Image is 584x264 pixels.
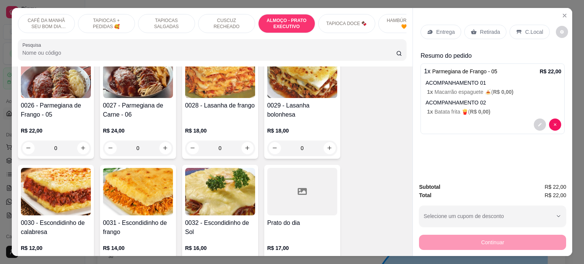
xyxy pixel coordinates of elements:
[21,218,91,237] h4: 0030 - Escondidinho de calabresa
[103,127,173,134] p: R$ 24,00
[425,99,561,106] p: ACOMPANHAMENTO 02
[22,42,44,48] label: Pesquisa
[21,168,91,215] img: product-image
[265,17,309,30] p: ALMOÇO - PRATO EXECUTIVO
[267,127,337,134] p: R$ 18,00
[267,101,337,119] h4: 0029 - Lasanha bolonhesa
[84,17,129,30] p: TAPIOCAS + PEDIDAS 🥰
[549,119,561,131] button: decrease-product-quantity
[22,49,396,57] input: Pesquisa
[544,183,566,191] span: R$ 22,00
[427,108,561,115] p: Batata frita 🍟 (
[556,26,568,38] button: decrease-product-quantity
[427,88,561,96] p: Macarrão espaguete 🍝 (
[419,206,566,227] button: Selecione um cupom de desconto
[419,192,431,198] strong: Total
[544,191,566,199] span: R$ 22,00
[103,244,173,252] p: R$ 14,00
[267,218,337,228] h4: Prato do dia
[103,101,173,119] h4: 0027 - Parmegiana de Carne - 06
[470,109,490,115] span: R$ 0,00 )
[427,89,434,95] span: 1 x
[559,9,571,22] button: Close
[427,109,434,115] span: 1 x
[326,21,367,27] p: TAPIOCA DOCE 🍫
[525,28,543,36] p: C.Local
[436,28,455,36] p: Entrega
[144,17,189,30] p: TAPIOCAS SALGADAS
[103,168,173,215] img: product-image
[21,127,91,134] p: R$ 22,00
[432,68,497,74] span: Parmegiana de Frango - 05
[185,51,255,98] img: product-image
[185,168,255,215] img: product-image
[534,119,546,131] button: decrease-product-quantity
[24,17,68,30] p: CAFÉ DA MANHÃ SEU BOM DIA COMEÇA AQUI 🧡
[480,28,500,36] p: Retirada
[267,51,337,98] img: product-image
[185,101,255,110] h4: 0028 - Lasanha de frango
[103,51,173,98] img: product-image
[21,51,91,98] img: product-image
[267,244,337,252] p: R$ 17,00
[185,218,255,237] h4: 0032 - Escondidinho de Sol
[185,244,255,252] p: R$ 16,00
[103,218,173,237] h4: 0031 - Escondidinho de frango
[21,244,91,252] p: R$ 12,00
[493,89,514,95] span: R$ 0,00 )
[185,127,255,134] p: R$ 18,00
[419,184,440,190] strong: Subtotal
[425,79,561,87] p: ACOMPANHAMENTO 01
[540,68,561,75] p: R$ 22,00
[421,51,565,60] p: Resumo do pedido
[424,67,497,76] p: 1 x
[385,17,429,30] p: HAMBÚRGUER 🍔 🧡🍟
[205,17,249,30] p: CUSCUZ RECHEADO
[21,101,91,119] h4: 0026 - Parmegiana de Frango - 05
